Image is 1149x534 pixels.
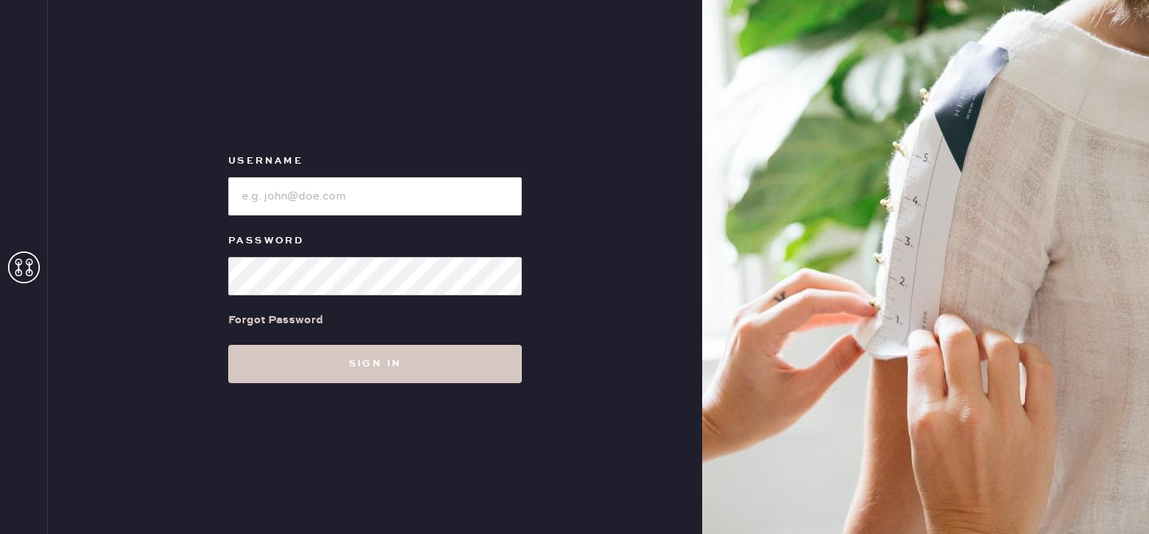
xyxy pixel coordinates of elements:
label: Password [228,231,522,251]
label: Username [228,152,522,171]
button: Sign in [228,345,522,383]
div: Forgot Password [228,311,323,329]
input: e.g. john@doe.com [228,177,522,216]
a: Forgot Password [228,295,323,345]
